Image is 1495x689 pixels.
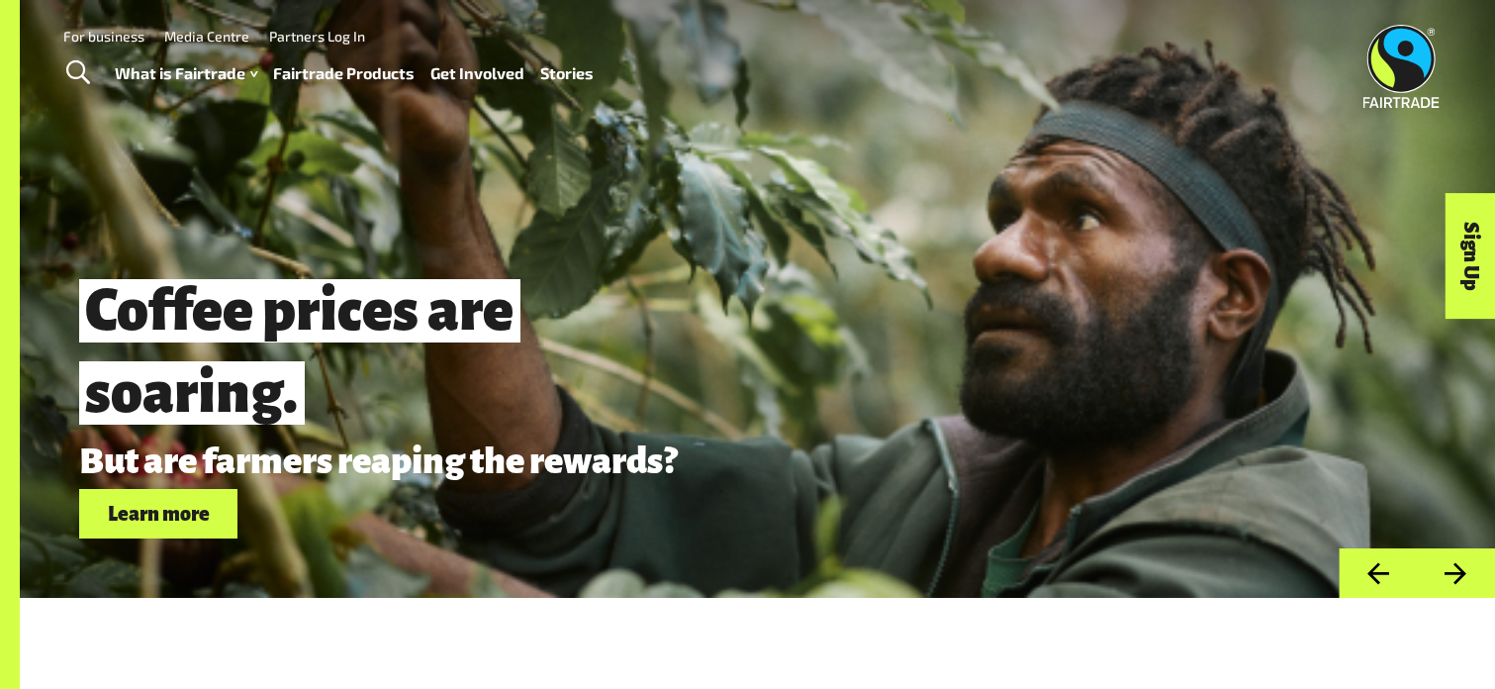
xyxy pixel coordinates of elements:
[53,49,102,98] a: Toggle Search
[79,489,237,540] a: Learn more
[63,28,144,45] a: For business
[269,28,365,45] a: Partners Log In
[164,28,249,45] a: Media Centre
[273,59,415,88] a: Fairtrade Products
[1417,548,1495,599] button: Next
[1339,548,1417,599] button: Previous
[115,59,257,88] a: What is Fairtrade
[79,442,1206,481] p: But are farmers reaping the rewards?
[79,279,520,425] span: Coffee prices are soaring.
[430,59,524,88] a: Get Involved
[540,59,594,88] a: Stories
[1363,25,1440,108] img: Fairtrade Australia New Zealand logo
